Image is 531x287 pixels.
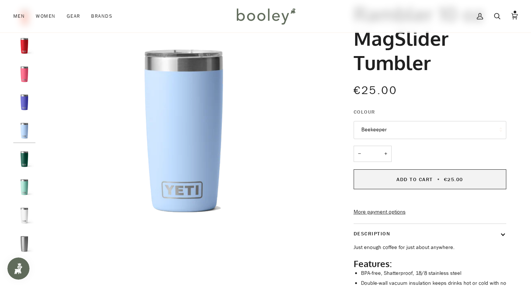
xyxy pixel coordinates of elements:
[13,63,35,85] img: Yeti Rambler 10oz Tumbler Tropical Pink - Booley Galway
[354,208,506,216] a: More payment options
[354,169,506,189] button: Add to Cart • €25.00
[13,176,35,198] img: Yeti Rambler 10 oz MagSlider Tumbler Seafoam - Booley Galway
[354,146,392,162] input: Quantity
[354,108,375,116] span: Colour
[91,13,112,20] span: Brands
[233,6,298,27] img: Booley
[13,204,35,227] img: Yeti Rambler 10 oz MagSlider Tumbler White - Booley Galway
[380,146,392,162] button: +
[354,1,501,75] h1: Rambler 10 oz MagSlider Tumbler
[435,176,442,183] span: •
[354,121,506,139] button: Beekeeper
[354,258,506,269] h2: Features:
[13,120,35,142] img: Yeti Rambler 10 oz MagSlider Tumbler Big Sky Blue - Booley Galway
[354,146,365,162] button: −
[361,269,506,277] li: BPA-free, Shatterproof, 18/8 stainless steel
[354,224,506,243] button: Description
[13,148,35,170] img: Yeti Rambler 10 oz MagSlider Tumbler Black Forest Green - Booley Galway
[13,35,35,57] img: Yeti Rambler 10 oz MagSlider Tumbler Rescue Red - Booley Galway
[36,13,55,20] span: Women
[67,13,80,20] span: Gear
[354,243,506,252] p: Just enough coffee for just about anywhere.
[396,176,433,183] span: Add to Cart
[13,13,25,20] span: Men
[7,257,29,280] iframe: Button to open loyalty program pop-up
[13,91,35,113] img: Yeti Rambler 10 oz MagSlider Tumbler Ultramarine Violet - Booley Galway
[444,176,463,183] span: €25.00
[354,83,397,98] span: €25.00
[13,233,35,255] img: Yeti Rambler 10 oz MagSlider Tumbler Stainless Steel - Booley Galway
